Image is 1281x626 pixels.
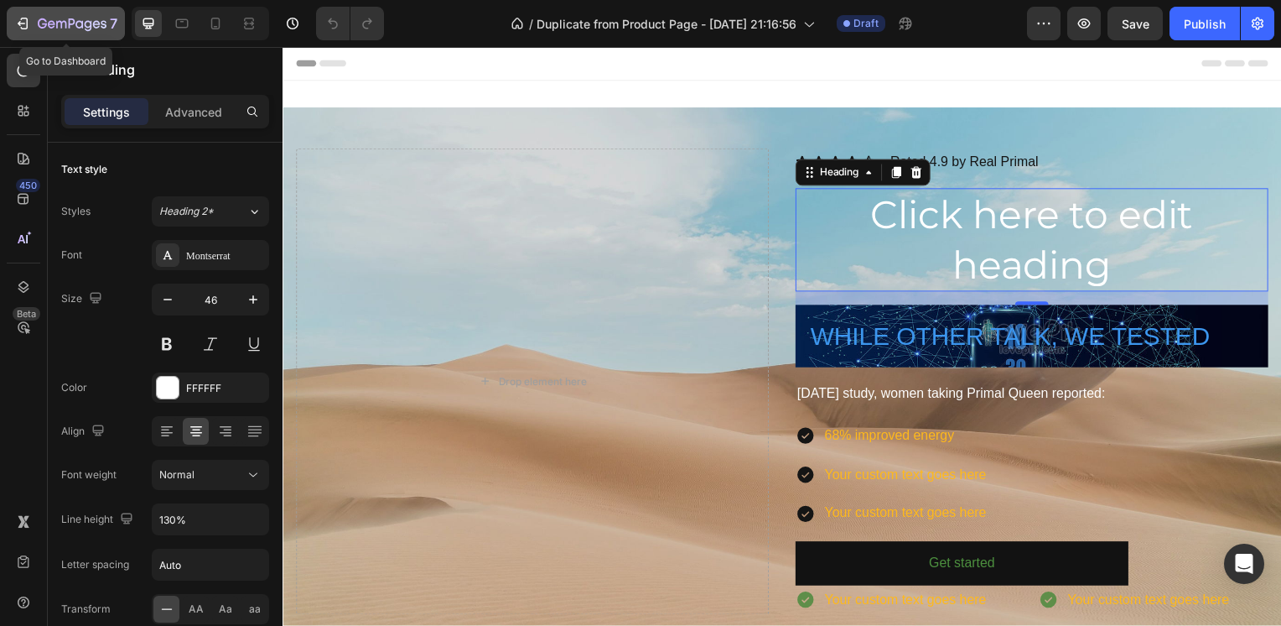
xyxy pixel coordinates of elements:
button: Heading 2* [152,196,269,227]
div: Letter spacing [61,557,129,572]
div: Heading [537,119,583,134]
div: Text style [61,162,107,177]
div: Font [61,248,82,263]
div: Montserrat [186,248,265,263]
p: Settings [83,103,130,121]
span: Draft [853,16,879,31]
div: Your custom text goes here [543,543,711,572]
div: Publish [1184,15,1226,33]
p: Heading [81,60,262,80]
button: Save [1107,7,1163,40]
div: Beta [13,307,40,321]
div: Font weight [61,467,117,483]
div: Line height [61,509,137,531]
button: Publish [1169,7,1240,40]
span: AA [189,602,204,617]
button: 7 [7,7,125,40]
div: Styles [61,204,91,219]
span: / [529,15,533,33]
h2: WHILE OTHER TALK, WE TESTED [530,274,979,310]
span: Heading 2* [159,204,214,219]
div: Your custom text goes here [788,543,956,572]
div: Open Intercom Messenger [1224,544,1264,584]
span: Save [1122,17,1149,31]
div: Drop element here [217,331,306,344]
div: Color [61,380,87,395]
button: Get started [516,498,852,543]
button: Normal [152,460,269,490]
div: FFFFFF [186,381,265,396]
div: 450 [16,179,40,192]
p: Your custom text goes here [546,420,708,444]
p: 68% improved energy [546,380,708,404]
input: Auto [153,550,268,580]
input: Auto [153,504,268,535]
p: Rated 4.9 by Real Primal [612,104,761,128]
div: Get started [651,509,717,533]
p: Advanced [165,103,222,121]
div: Transform [61,602,111,617]
div: Align [61,420,108,443]
span: Duplicate from Product Page - [DATE] 21:16:56 [537,15,796,33]
p: 7 [110,13,117,34]
h2: Click here to edit heading [516,143,993,247]
div: Undo/Redo [316,7,384,40]
p: Your custom text goes here [546,458,708,483]
p: [DATE] study, women taking Primal Queen reported: [518,338,991,363]
span: Normal [159,468,194,481]
span: Aa [219,602,232,617]
iframe: Design area [283,47,1281,626]
span: aa [249,602,261,617]
div: Size [61,288,106,310]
